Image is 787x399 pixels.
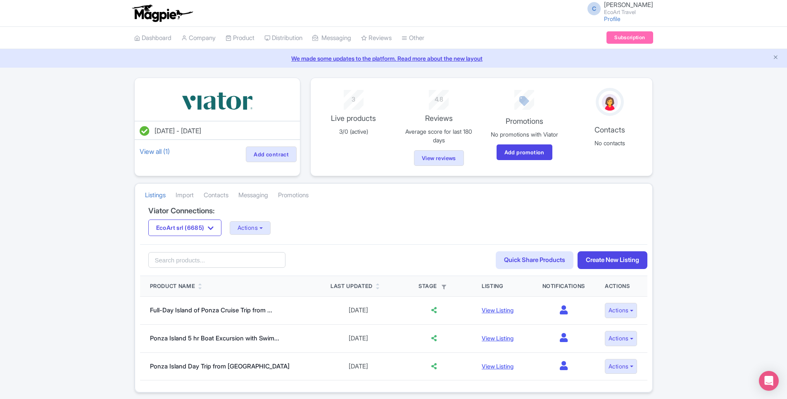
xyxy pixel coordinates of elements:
span: [DATE] - [DATE] [155,127,201,135]
a: Add promotion [497,144,552,160]
th: Actions [595,276,647,297]
button: Actions [605,331,637,346]
button: Actions [605,303,637,318]
span: C [587,2,601,15]
td: [DATE] [321,297,396,325]
p: Reviews [401,113,477,124]
a: View Listing [482,335,514,342]
button: EcoArt srl (6685) [148,220,222,236]
div: Open Intercom Messenger [759,371,779,391]
a: View Listing [482,363,514,370]
a: Dashboard [134,27,171,50]
a: Ponza Island Day Trip from [GEOGRAPHIC_DATA] [150,362,290,370]
button: Actions [230,221,271,235]
small: EcoArt Travel [604,9,653,15]
a: Listings [145,184,166,207]
th: Listing [472,276,532,297]
p: 3/0 (active) [316,127,391,136]
a: Quick Share Products [496,251,573,269]
img: avatar_key_member-9c1dde93af8b07d7383eb8b5fb890c87.png [600,92,619,112]
a: Ponza Island 5 hr Boat Excursion with Swim... [150,334,279,342]
td: [DATE] [321,352,396,380]
div: Product Name [150,282,195,290]
p: Contacts [572,124,648,135]
a: Full-Day Island of Ponza Cruise Trip from ... [150,306,272,314]
h4: Viator Connections: [148,207,639,215]
span: [PERSON_NAME] [604,1,653,9]
div: 3 [316,90,391,104]
th: Notifications [533,276,595,297]
input: Search products... [148,252,286,268]
a: C [PERSON_NAME] EcoArt Travel [583,2,653,15]
a: Profile [604,15,621,22]
a: View Listing [482,307,514,314]
button: Actions [605,359,637,374]
p: Live products [316,113,391,124]
a: Messaging [312,27,351,50]
a: Create New Listing [578,251,647,269]
img: vbqrramwp3xkpi4ekcjz.svg [180,88,254,114]
p: Promotions [487,116,562,127]
a: Import [176,184,194,207]
a: Messaging [238,184,268,207]
a: Contacts [204,184,228,207]
button: Close announcement [773,53,779,63]
p: Average score for last 180 days [401,127,477,144]
div: Stage [406,282,462,290]
p: No promotions with Viator [487,130,562,139]
a: Distribution [264,27,302,50]
a: Product [226,27,254,50]
a: We made some updates to the platform. Read more about the new layout [5,54,782,63]
div: 4.8 [401,90,477,104]
a: Subscription [606,31,653,44]
a: Reviews [361,27,392,50]
img: logo-ab69f6fb50320c5b225c76a69d11143b.png [130,4,194,22]
div: Last Updated [330,282,373,290]
a: Company [181,27,216,50]
a: Promotions [278,184,309,207]
td: [DATE] [321,324,396,352]
a: Other [402,27,424,50]
a: View reviews [414,150,464,166]
p: No contacts [572,139,648,147]
a: Add contract [246,146,297,162]
a: View all (1) [138,146,171,157]
i: Filter by stage [442,285,446,289]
